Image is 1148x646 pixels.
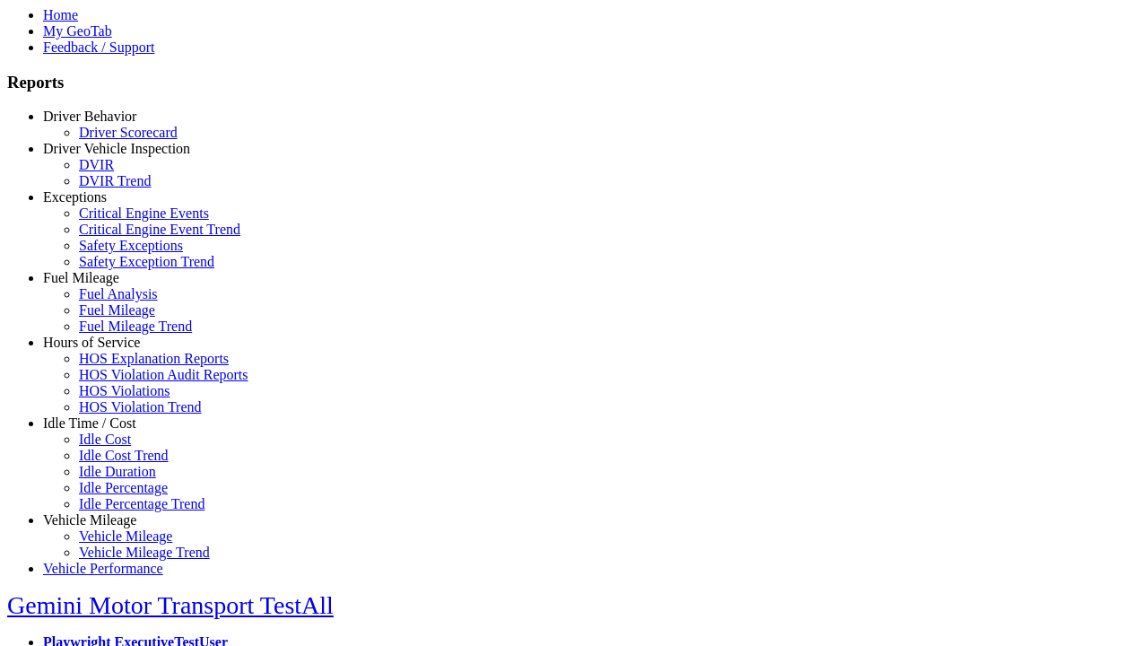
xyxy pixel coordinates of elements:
a: Idle Cost [79,432,131,447]
a: Fuel Mileage [43,270,119,285]
a: Exceptions [43,189,107,205]
a: Safety Exceptions [79,238,183,253]
a: Vehicle Mileage [43,512,136,528]
a: Safety Exception Trend [79,254,214,269]
a: HOS Violation Audit Reports [79,367,248,382]
a: My GeoTab [43,23,112,39]
a: Idle Duration [79,464,156,479]
a: Home [43,7,78,22]
a: Gemini Motor Transport TestAll [7,591,334,619]
h3: Reports [7,73,1141,92]
a: HOS Explanation Reports [79,351,229,366]
a: HOS Violations [79,383,170,398]
a: Idle Percentage [79,480,168,495]
a: Fuel Mileage [79,302,155,318]
a: Hours of Service [43,335,140,350]
a: Fuel Mileage Trend [79,319,192,334]
a: DVIR [79,157,114,172]
a: Feedback / Support [43,39,154,55]
a: Idle Time / Cost [43,415,136,431]
a: Driver Vehicle Inspection [43,141,190,156]
a: Fuel Analysis [79,286,158,301]
a: HOS Violation Trend [79,399,202,415]
a: Idle Cost Trend [79,448,169,463]
a: Vehicle Performance [43,561,163,576]
a: Critical Engine Events [79,205,209,221]
a: Critical Engine Event Trend [79,222,240,237]
a: Vehicle Mileage Trend [79,545,210,560]
a: DVIR Trend [79,173,151,188]
a: Driver Behavior [43,109,136,124]
a: Driver Scorecard [79,125,178,140]
a: Idle Percentage Trend [79,496,204,511]
a: Vehicle Mileage [79,528,172,544]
